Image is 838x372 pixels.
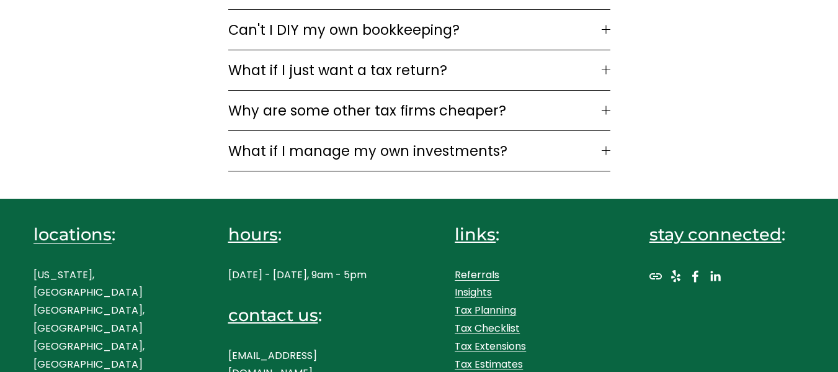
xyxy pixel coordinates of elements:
span: stay connected [649,224,782,245]
button: Can't I DIY my own bookkeeping? [228,10,610,50]
a: Tax Extensions [455,338,526,356]
button: What if I just want a tax return? [228,50,610,90]
button: Why are some other tax firms cheaper? [228,91,610,130]
button: What if I manage my own investments? [228,131,610,171]
a: Tax Planning [455,302,516,320]
a: URL [649,270,662,283]
h4: : [33,223,189,246]
h4: : [455,223,610,246]
a: Tax Checklist [455,320,520,338]
p: [DATE] - [DATE], 9am - 5pm [228,266,383,284]
h4: : [649,223,805,246]
a: locations [33,223,112,246]
span: hours [228,224,278,245]
a: Referrals [455,266,499,284]
h4: : [228,304,383,327]
a: Insights [455,284,492,302]
span: What if I manage my own investments? [228,140,602,161]
span: Can't I DIY my own bookkeeping? [228,19,602,40]
h4: : [228,223,383,246]
a: Facebook [689,270,702,283]
span: What if I just want a tax return? [228,60,602,81]
a: LinkedIn [709,270,721,283]
span: Why are some other tax firms cheaper? [228,100,602,121]
a: Yelp [669,270,682,283]
span: contact us [228,305,318,325]
span: links [455,224,496,245]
